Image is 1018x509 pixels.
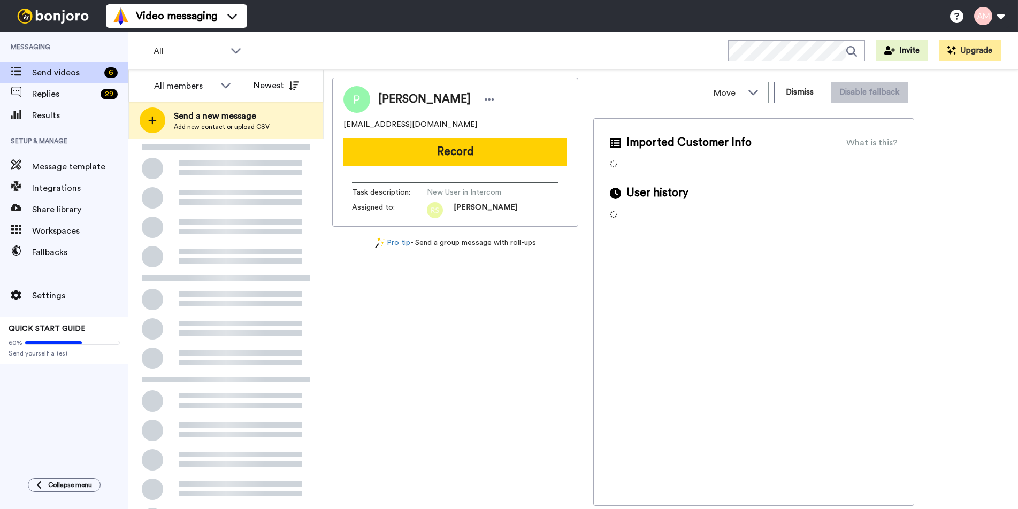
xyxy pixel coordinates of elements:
span: Move [714,87,743,99]
span: Integrations [32,182,128,195]
div: What is this? [846,136,898,149]
span: Results [32,109,128,122]
span: Assigned to: [352,202,427,218]
div: All members [154,80,215,92]
span: Share library [32,203,128,216]
div: - Send a group message with roll-ups [332,237,578,249]
span: Message template [32,160,128,173]
span: New User in Intercom [427,187,529,198]
button: Disable fallback [831,82,908,103]
span: Send a new message [174,110,270,122]
button: Newest [246,75,307,96]
img: vm-color.svg [112,7,129,25]
img: bj-logo-header-white.svg [13,9,93,24]
button: Collapse menu [28,478,101,492]
div: 6 [104,67,118,78]
img: magic-wand.svg [375,237,385,249]
span: All [154,45,225,58]
span: [PERSON_NAME] [454,202,517,218]
span: Add new contact or upload CSV [174,122,270,131]
span: Imported Customer Info [626,135,752,151]
span: Video messaging [136,9,217,24]
button: Invite [876,40,928,61]
span: 60% [9,338,22,347]
span: Workspaces [32,225,128,237]
button: Record [343,138,567,166]
img: Image of Porshe Blackmon [343,86,370,113]
span: Task description : [352,187,427,198]
span: Replies [32,88,96,101]
img: rs.png [427,202,443,218]
span: Send yourself a test [9,349,120,358]
span: User history [626,185,688,201]
span: Collapse menu [48,481,92,489]
span: Send videos [32,66,100,79]
span: Fallbacks [32,246,128,259]
button: Upgrade [939,40,1001,61]
span: [PERSON_NAME] [378,91,471,107]
span: QUICK START GUIDE [9,325,86,333]
span: Settings [32,289,128,302]
span: [EMAIL_ADDRESS][DOMAIN_NAME] [343,119,477,130]
a: Pro tip [375,237,410,249]
div: 29 [101,89,118,99]
button: Dismiss [774,82,825,103]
